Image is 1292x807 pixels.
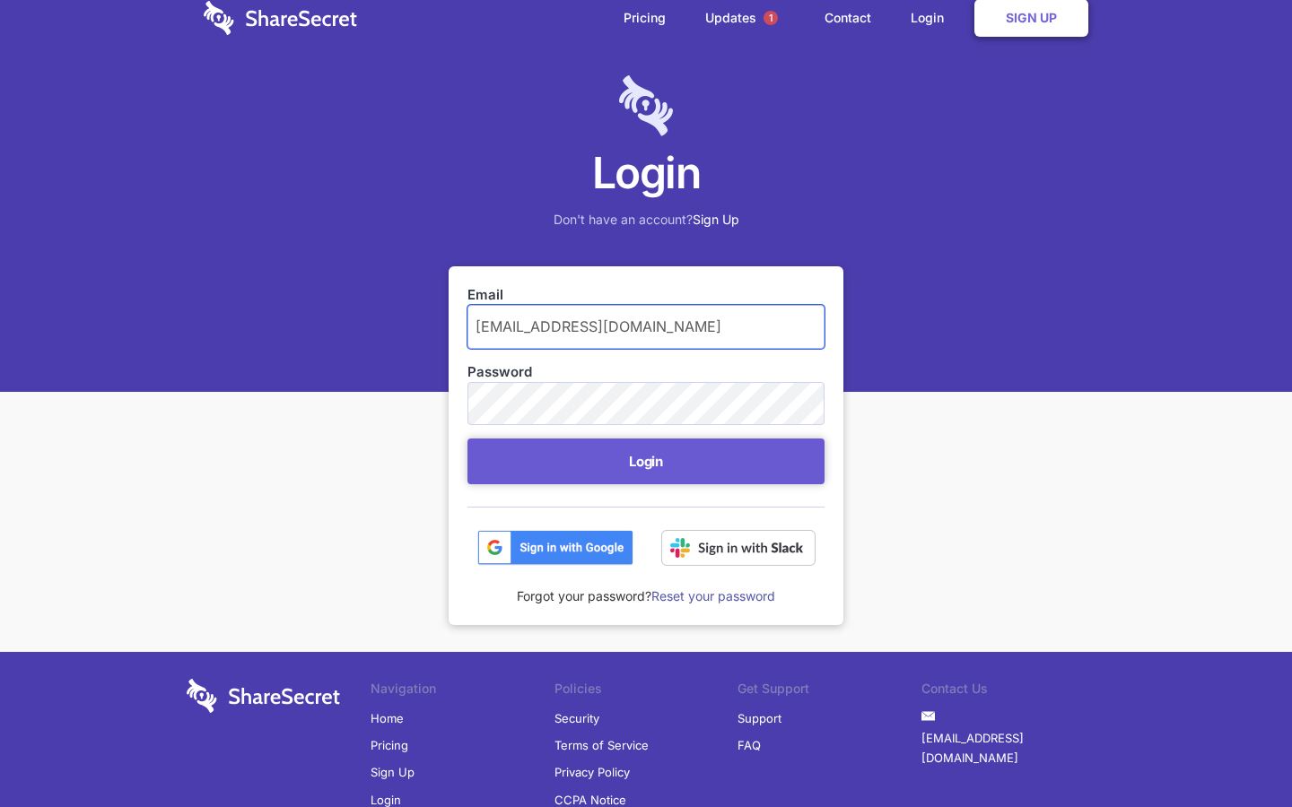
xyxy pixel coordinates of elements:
[738,732,761,759] a: FAQ
[619,75,673,136] img: logo-lt-purple-60x68@2x-c671a683ea72a1d466fb5d642181eefbee81c4e10ba9aed56c8e1d7e762e8086.png
[738,705,781,732] a: Support
[467,285,825,305] label: Email
[921,725,1105,772] a: [EMAIL_ADDRESS][DOMAIN_NAME]
[371,679,554,704] li: Navigation
[554,679,738,704] li: Policies
[554,705,599,732] a: Security
[661,530,816,566] img: Sign in with Slack
[371,759,415,785] a: Sign Up
[467,566,825,606] div: Forgot your password?
[764,11,778,25] span: 1
[371,732,408,759] a: Pricing
[554,759,630,785] a: Privacy Policy
[693,212,739,227] a: Sign Up
[651,588,775,603] a: Reset your password
[467,362,825,382] label: Password
[554,732,649,759] a: Terms of Service
[371,705,404,732] a: Home
[187,679,340,713] img: logo-wordmark-white-trans-d4663122ce5f474addd5e946df7df03e33cb6a1c49d2221995e7729f52c070b2.svg
[738,679,921,704] li: Get Support
[467,438,825,484] button: Login
[921,679,1105,704] li: Contact Us
[477,530,633,566] img: btn_google_signin_dark_normal_web@2x-02e5a4921c5dab0481f19210d7229f84a41d9f18e5bdafae021273015eeb...
[204,1,357,35] img: logo-wordmark-white-trans-d4663122ce5f474addd5e946df7df03e33cb6a1c49d2221995e7729f52c070b2.svg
